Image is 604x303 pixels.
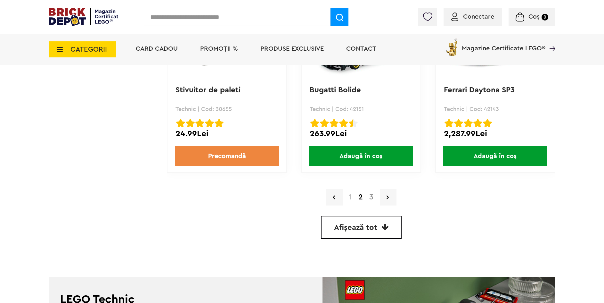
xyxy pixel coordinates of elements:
a: Adaugă în coș [436,146,555,166]
p: Technic | Cod: 42151 [310,106,412,112]
p: Technic | Cod: 30655 [175,106,278,112]
a: Stivuitor de paleti [175,86,241,94]
a: Bugatti Bolide [310,86,361,94]
a: Adaugă în coș [302,146,420,166]
img: Evaluare cu stele [464,119,473,128]
img: Evaluare cu stele [320,119,329,128]
img: Evaluare cu stele [349,119,358,128]
span: Conectare [463,13,494,20]
img: Evaluare cu stele [195,119,204,128]
img: Evaluare cu stele [330,119,339,128]
a: Afișează tot [321,216,402,239]
span: Coș [528,13,540,20]
span: Afișează tot [334,224,377,231]
span: Adaugă în coș [443,146,547,166]
small: 0 [542,14,548,21]
a: PROMOȚII % [200,46,238,52]
a: Pagina urmatoare [380,189,396,206]
a: Card Cadou [136,46,178,52]
a: Contact [346,46,376,52]
img: Evaluare cu stele [310,119,319,128]
img: Evaluare cu stele [445,119,453,128]
a: 3 [366,193,377,201]
a: Magazine Certificate LEGO® [545,37,555,43]
span: Adaugă în coș [309,146,413,166]
a: Conectare [451,13,494,20]
a: Produse exclusive [260,46,324,52]
img: Evaluare cu stele [205,119,214,128]
a: 1 [346,193,355,201]
a: Precomandă [175,146,279,166]
img: Evaluare cu stele [454,119,463,128]
span: CATEGORII [70,46,107,53]
span: Magazine Certificate LEGO® [462,37,545,52]
a: Ferrari Daytona SP3 [444,86,515,94]
img: Evaluare cu stele [186,119,195,128]
a: Pagina precedenta [326,189,343,206]
p: Technic | Cod: 42143 [444,106,547,112]
img: Evaluare cu stele [473,119,482,128]
div: 2,287.99Lei [444,130,547,138]
img: Evaluare cu stele [215,119,224,128]
img: Evaluare cu stele [176,119,185,128]
div: 24.99Lei [175,130,278,138]
img: Evaluare cu stele [483,119,492,128]
div: 263.99Lei [310,130,412,138]
strong: 2 [355,193,366,201]
img: Evaluare cu stele [339,119,348,128]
